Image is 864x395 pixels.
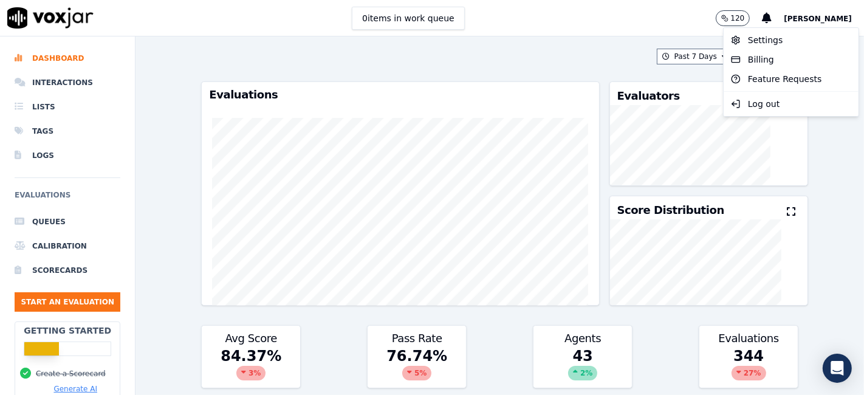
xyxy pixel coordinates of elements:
[716,10,763,26] button: 120
[657,49,732,64] button: Past 7 Days
[15,292,120,312] button: Start an Evaluation
[617,205,724,216] h3: Score Distribution
[726,30,856,50] div: Settings
[375,333,459,344] h3: Pass Rate
[823,354,852,383] div: Open Intercom Messenger
[202,346,300,388] div: 84.37 %
[533,346,632,388] div: 43
[732,366,766,380] div: 27 %
[352,7,465,30] button: 0items in work queue
[368,346,466,388] div: 76.74 %
[784,11,864,26] button: [PERSON_NAME]
[726,94,856,114] div: Log out
[7,7,94,29] img: voxjar logo
[15,143,120,168] a: Logs
[15,258,120,283] a: Scorecards
[568,366,597,380] div: 2 %
[15,234,120,258] a: Calibration
[784,15,852,23] span: [PERSON_NAME]
[24,325,111,337] h2: Getting Started
[726,69,856,89] div: Feature Requests
[15,119,120,143] a: Tags
[726,50,856,69] div: Billing
[236,366,266,380] div: 3 %
[716,10,750,26] button: 120
[541,333,625,344] h3: Agents
[402,366,431,380] div: 5 %
[15,95,120,119] a: Lists
[15,188,120,210] h6: Evaluations
[36,369,106,379] button: Create a Scorecard
[731,13,745,23] p: 120
[699,346,798,388] div: 344
[15,46,120,70] a: Dashboard
[15,210,120,234] a: Queues
[15,70,120,95] a: Interactions
[209,333,293,344] h3: Avg Score
[707,333,790,344] h3: Evaluations
[617,91,680,101] h3: Evaluators
[209,89,591,100] h3: Evaluations
[723,27,859,117] div: [PERSON_NAME]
